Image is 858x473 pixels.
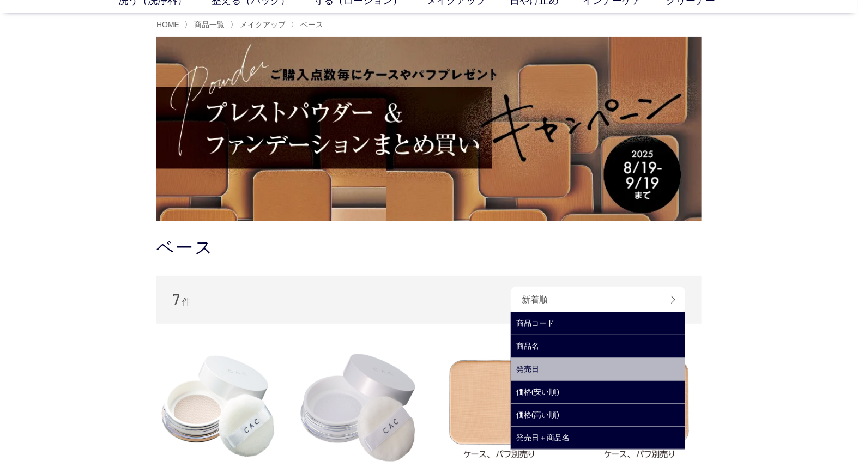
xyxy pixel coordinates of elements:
li: 〉 [291,20,326,30]
span: 商品一覧 [194,20,225,29]
a: メイクアップ [238,20,286,29]
a: 発売日＋商品名 [511,427,685,449]
div: 新着順 [511,287,685,313]
span: 件 [182,297,191,306]
li: 〉 [184,20,227,30]
a: 商品コード [511,312,685,335]
a: 価格(高い順) [511,404,685,426]
span: メイクアップ [240,20,286,29]
a: HOME [156,20,179,29]
span: ベース [300,20,323,29]
img: ＣＡＣコンディショニング ルースパウダー 白絹（しろきぬ） [297,345,421,470]
li: 〉 [230,20,288,30]
img: ＣＡＣパウダーファンデーション スムース レフィル [437,345,561,470]
a: 商品一覧 [192,20,225,29]
img: ＣＡＣコンディショニング ルースパウダー 薄絹（うすきぬ） [156,345,281,470]
a: 商品名 [511,335,685,357]
span: 7 [173,290,180,307]
h1: ベース [156,236,702,259]
a: ベース [298,20,323,29]
a: 発売日 [511,358,685,380]
a: 価格(安い順) [511,381,685,403]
